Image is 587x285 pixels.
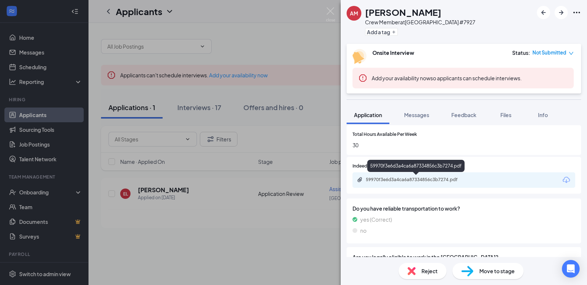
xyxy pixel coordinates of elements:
[479,267,515,275] span: Move to stage
[360,226,367,235] span: no
[350,10,358,17] div: AM
[354,112,382,118] span: Application
[358,74,367,82] svg: Error
[421,267,438,275] span: Reject
[352,204,575,212] span: Do you have reliable transportation to work?
[537,6,550,19] button: ArrowLeftNew
[372,75,522,81] span: so applicants can schedule interviews.
[451,112,476,118] span: Feedback
[365,6,441,18] h1: [PERSON_NAME]
[538,112,548,118] span: Info
[372,49,414,56] b: Onsite Interview
[500,112,511,118] span: Files
[562,260,580,278] div: Open Intercom Messenger
[367,160,465,172] div: 59970f3e6d3a4ca6a87334856c3b7274.pdf
[352,131,417,138] span: Total Hours Available Per Week
[360,215,392,224] span: yes (Correct)
[366,177,469,183] div: 59970f3e6d3a4ca6a87334856c3b7274.pdf
[404,112,429,118] span: Messages
[569,51,574,56] span: down
[357,177,363,183] svg: Paperclip
[365,18,475,26] div: Crew Member at [GEOGRAPHIC_DATA] #7927
[532,49,566,56] span: Not Submitted
[572,8,581,17] svg: Ellipses
[562,176,571,184] svg: Download
[372,74,430,82] button: Add your availability now
[512,49,530,56] div: Status :
[555,6,568,19] button: ArrowRight
[352,163,385,170] span: Indeed Resume
[392,30,396,34] svg: Plus
[539,8,548,17] svg: ArrowLeftNew
[365,28,398,36] button: PlusAdd a tag
[357,177,476,184] a: Paperclip59970f3e6d3a4ca6a87334856c3b7274.pdf
[557,8,566,17] svg: ArrowRight
[352,141,575,149] span: 30
[352,253,575,261] span: Are you legally eligible to work in the [GEOGRAPHIC_DATA]?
